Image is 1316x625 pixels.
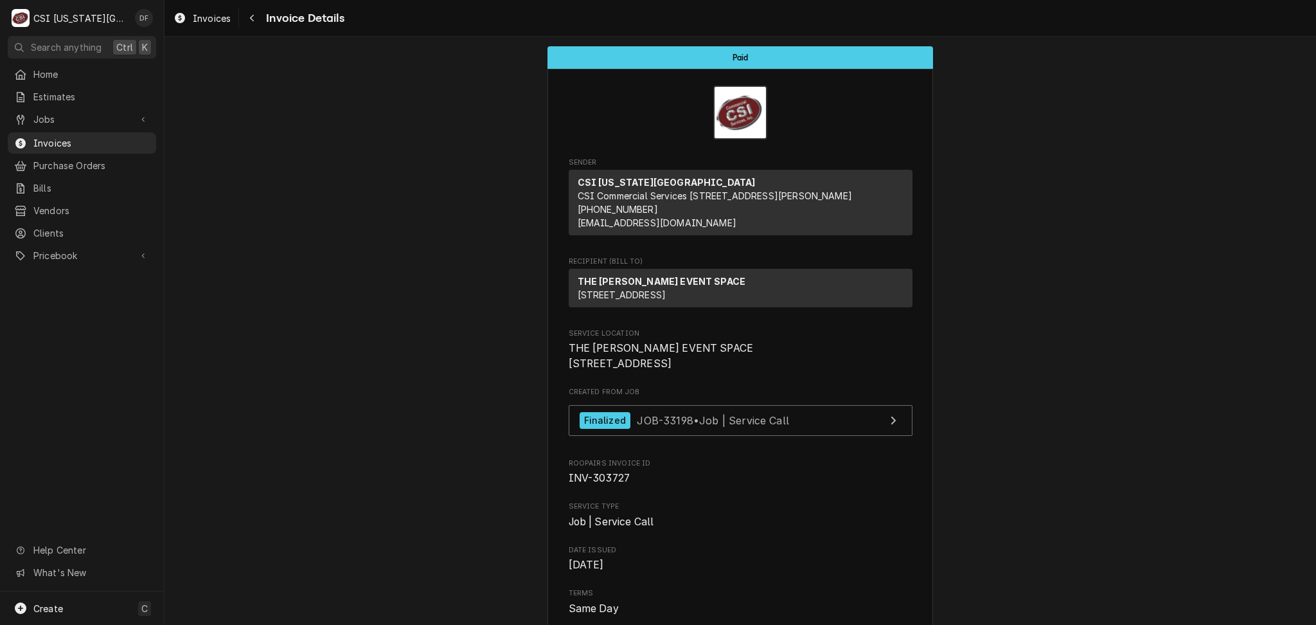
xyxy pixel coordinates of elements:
[569,269,912,312] div: Recipient (Bill To)
[569,601,912,617] span: Terms
[569,588,912,599] span: Terms
[569,329,912,339] span: Service Location
[8,177,156,199] a: Bills
[569,502,912,529] div: Service Type
[8,245,156,266] a: Go to Pricebook
[713,86,767,140] img: Logo
[33,12,128,25] div: CSI [US_STATE][GEOGRAPHIC_DATA]
[578,217,736,228] a: [EMAIL_ADDRESS][DOMAIN_NAME]
[193,12,231,25] span: Invoices
[262,10,344,27] span: Invoice Details
[569,269,912,307] div: Recipient (Bill To)
[569,158,912,241] div: Invoice Sender
[569,514,912,530] span: Service Type
[569,341,912,371] span: Service Location
[578,276,746,287] strong: THE [PERSON_NAME] EVENT SPACE
[141,602,148,615] span: C
[569,405,912,437] a: View Job
[8,200,156,221] a: Vendors
[569,545,912,556] span: Date Issued
[569,170,912,240] div: Sender
[8,222,156,244] a: Clients
[135,9,153,27] div: David Fannin's Avatar
[116,41,133,54] span: Ctrl
[578,177,756,188] strong: CSI [US_STATE][GEOGRAPHIC_DATA]
[569,170,912,235] div: Sender
[569,472,630,484] span: INV-303727
[8,64,156,85] a: Home
[33,226,150,240] span: Clients
[578,190,852,201] span: CSI Commercial Services [STREET_ADDRESS][PERSON_NAME]
[569,502,912,512] span: Service Type
[637,413,789,426] span: JOB-33198 • Job | Service Call
[569,545,912,573] div: Date Issued
[33,90,150,104] span: Estimates
[569,602,619,615] span: Same Day
[733,53,749,62] span: Paid
[547,46,933,69] div: Status
[569,557,912,573] span: Date Issued
[33,136,150,150] span: Invoices
[242,8,262,28] button: Navigate back
[8,36,156,59] button: Search anythingCtrlK
[135,9,153,27] div: DF
[8,86,156,107] a: Estimates
[8,562,156,583] a: Go to What's New
[33,249,130,262] span: Pricebook
[569,471,912,486] span: Roopairs Invoice ID
[569,387,912,397] span: Created From Job
[33,68,150,81] span: Home
[578,204,658,215] a: [PHONE_NUMBER]
[33,566,148,579] span: What's New
[8,109,156,130] a: Go to Jobs
[142,41,148,54] span: K
[8,539,156,561] a: Go to Help Center
[569,329,912,372] div: Service Location
[569,458,912,486] div: Roopairs Invoice ID
[33,603,63,614] span: Create
[569,158,912,168] span: Sender
[33,159,150,172] span: Purchase Orders
[31,41,102,54] span: Search anything
[569,257,912,313] div: Invoice Recipient
[578,289,666,300] span: [STREET_ADDRESS]
[569,257,912,267] span: Recipient (Bill To)
[8,132,156,154] a: Invoices
[168,8,236,29] a: Invoices
[33,113,130,126] span: Jobs
[569,516,654,528] span: Job | Service Call
[12,9,30,27] div: C
[33,204,150,217] span: Vendors
[12,9,30,27] div: CSI Kansas City's Avatar
[8,155,156,176] a: Purchase Orders
[580,412,630,430] div: Finalized
[569,559,604,571] span: [DATE]
[569,588,912,616] div: Terms
[33,543,148,557] span: Help Center
[569,342,754,370] span: THE [PERSON_NAME] EVENT SPACE [STREET_ADDRESS]
[569,458,912,469] span: Roopairs Invoice ID
[33,181,150,195] span: Bills
[569,387,912,442] div: Created From Job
